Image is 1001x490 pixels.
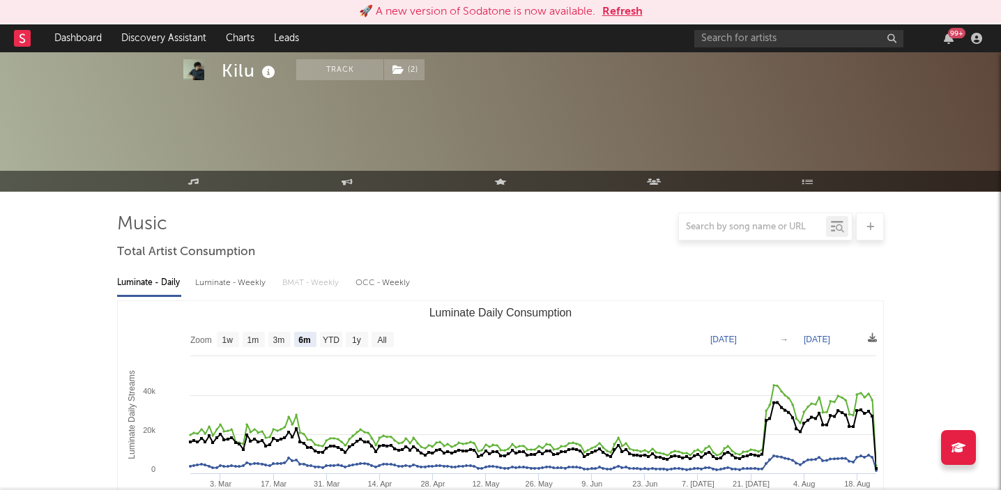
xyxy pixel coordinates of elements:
[844,480,870,488] text: 18. Aug
[117,244,255,261] span: Total Artist Consumption
[710,335,737,344] text: [DATE]
[216,24,264,52] a: Charts
[222,335,234,345] text: 1w
[352,335,361,345] text: 1y
[429,307,572,319] text: Luminate Daily Consumption
[421,480,445,488] text: 28. Apr
[298,335,310,345] text: 6m
[377,335,386,345] text: All
[151,465,155,473] text: 0
[273,335,285,345] text: 3m
[780,335,788,344] text: →
[602,3,643,20] button: Refresh
[296,59,383,80] button: Track
[356,271,411,295] div: OCC - Weekly
[222,59,279,82] div: Kilu
[384,59,425,80] button: (2)
[314,480,340,488] text: 31. Mar
[127,370,137,459] text: Luminate Daily Streams
[195,271,268,295] div: Luminate - Weekly
[367,480,392,488] text: 14. Apr
[948,28,965,38] div: 99 +
[247,335,259,345] text: 1m
[679,222,826,233] input: Search by song name or URL
[359,3,595,20] div: 🚀 A new version of Sodatone is now available.
[733,480,770,488] text: 21. [DATE]
[112,24,216,52] a: Discovery Assistant
[793,480,815,488] text: 4. Aug
[190,335,212,345] text: Zoom
[682,480,715,488] text: 7. [DATE]
[804,335,830,344] text: [DATE]
[526,480,553,488] text: 26. May
[472,480,500,488] text: 12. May
[632,480,657,488] text: 23. Jun
[210,480,232,488] text: 3. Mar
[143,387,155,395] text: 40k
[383,59,425,80] span: ( 2 )
[323,335,339,345] text: YTD
[261,480,287,488] text: 17. Mar
[45,24,112,52] a: Dashboard
[264,24,309,52] a: Leads
[944,33,954,44] button: 99+
[143,426,155,434] text: 20k
[694,30,903,47] input: Search for artists
[117,271,181,295] div: Luminate - Daily
[581,480,602,488] text: 9. Jun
